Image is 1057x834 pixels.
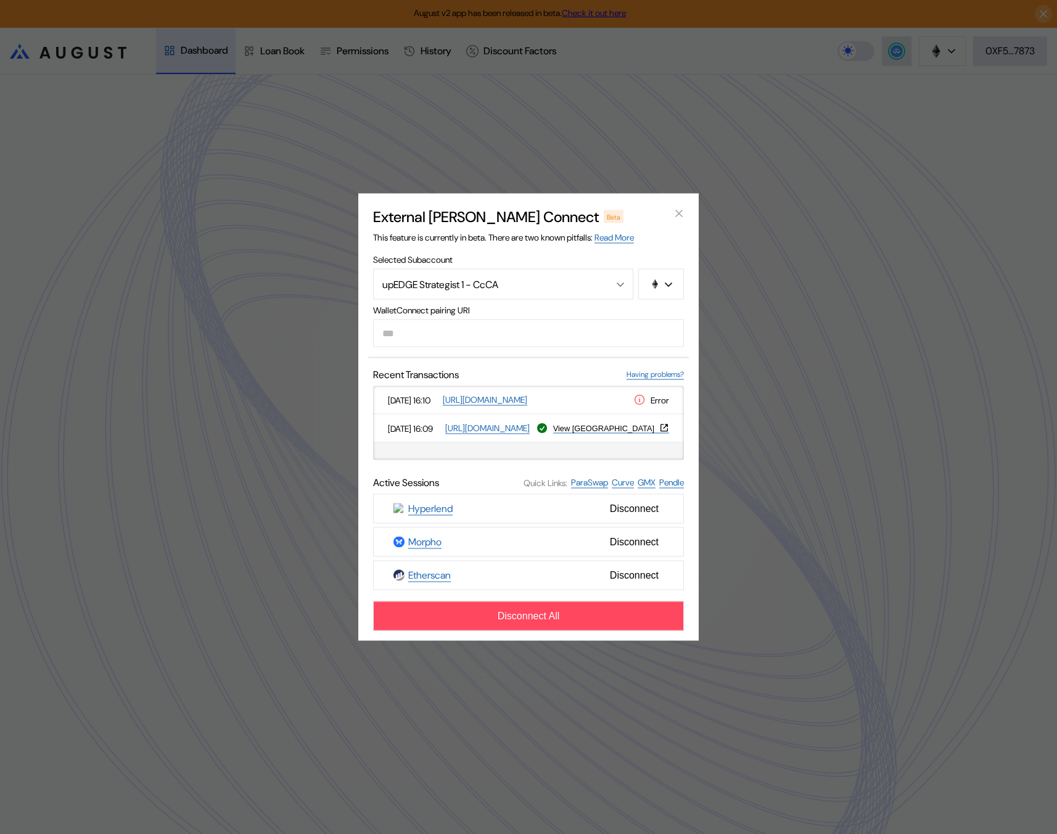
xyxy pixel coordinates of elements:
[408,569,451,582] a: Etherscan
[605,532,664,553] span: Disconnect
[553,423,669,433] button: View [GEOGRAPHIC_DATA]
[669,204,689,223] button: close modal
[373,601,684,631] button: Disconnect All
[373,305,684,316] span: WalletConnect pairing URI
[612,477,634,489] a: Curve
[571,477,608,489] a: ParaSwap
[638,269,684,300] button: chain logo
[373,232,634,243] span: This feature is currently in beta. There are two known pitfalls:
[408,535,442,549] a: Morpho
[659,477,684,489] a: Pendle
[388,394,438,405] span: [DATE] 16:10
[382,278,598,291] div: upEDGE Strategist 1 - CcCA
[594,232,634,244] a: Read More
[393,537,405,548] img: Morpho
[373,269,633,300] button: Open menu
[633,394,669,407] div: Error
[445,423,530,434] a: [URL][DOMAIN_NAME]
[524,477,567,488] span: Quick Links:
[388,423,440,434] span: [DATE] 16:09
[393,570,405,581] img: Etherscan
[604,210,623,223] div: Beta
[638,477,656,489] a: GMX
[605,498,664,519] span: Disconnect
[498,611,560,622] span: Disconnect All
[373,368,459,381] span: Recent Transactions
[373,476,439,489] span: Active Sessions
[373,494,684,524] button: HyperlendHyperlendDisconnect
[443,394,527,406] a: [URL][DOMAIN_NAME]
[373,561,684,590] button: EtherscanEtherscanDisconnect
[373,254,684,265] span: Selected Subaccount
[627,370,684,380] a: Having problems?
[605,565,664,586] span: Disconnect
[393,503,405,514] img: Hyperlend
[408,502,453,516] a: Hyperlend
[373,527,684,557] button: MorphoMorphoDisconnect
[650,279,660,289] img: chain logo
[373,207,599,226] h2: External [PERSON_NAME] Connect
